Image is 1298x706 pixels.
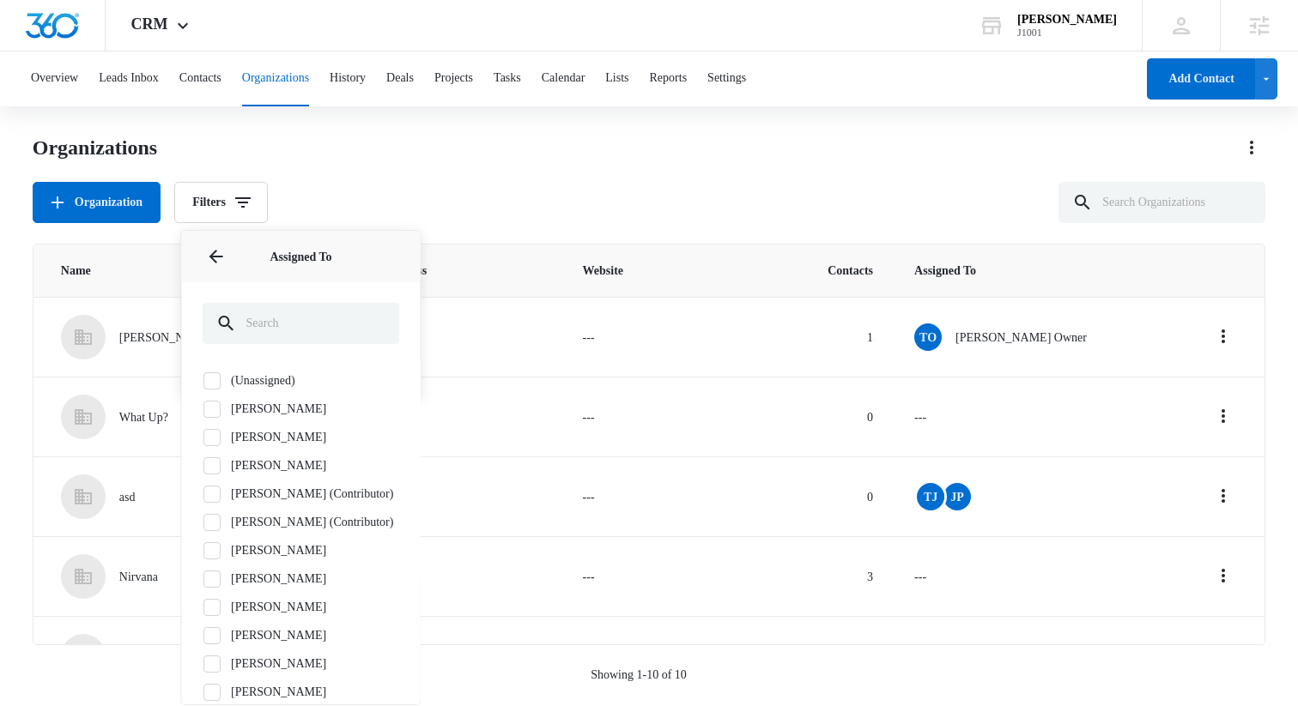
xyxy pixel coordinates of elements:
[562,536,783,616] td: ---
[591,666,687,684] p: Showing 1-10 of 10
[203,626,400,644] label: [PERSON_NAME]
[1210,482,1237,510] button: Actions
[1238,134,1265,161] button: Actions
[494,51,521,106] button: Tasks
[203,248,400,266] p: Assigned To
[242,51,309,106] button: Organizations
[203,541,400,559] label: [PERSON_NAME]
[330,51,366,106] button: History
[203,485,400,503] label: [PERSON_NAME] (Contributor)
[1017,27,1117,39] div: account id
[783,297,894,377] td: 1
[33,135,157,160] h1: Organizations
[33,182,161,223] button: Organization
[894,377,1168,456] td: ---
[119,329,271,347] p: [PERSON_NAME] Shoes, Inc.
[955,329,1087,347] p: [PERSON_NAME] Owner
[119,408,168,426] p: What Up?
[386,51,414,106] button: Deals
[783,616,894,696] td: 5
[605,51,628,106] button: Lists
[99,51,159,106] button: Leads Inbox
[203,570,400,588] label: [PERSON_NAME]
[783,456,894,536] td: 0
[203,303,400,344] input: Search
[203,598,400,616] label: [PERSON_NAME]
[203,513,400,531] label: [PERSON_NAME] (Contributor)
[131,15,168,33] span: CRM
[914,323,942,351] span: TO
[203,371,400,389] label: (Unassigned)
[917,483,944,510] span: TJ
[562,297,783,377] td: ---
[1017,13,1117,27] div: account name
[434,51,473,106] button: Projects
[562,456,783,536] td: ---
[804,262,873,280] span: Contacts
[562,616,783,696] td: ---
[583,262,762,280] span: Website
[203,428,400,446] label: [PERSON_NAME]
[119,488,136,506] p: asd
[894,616,1168,696] td: ---
[174,182,268,223] button: Filters
[1210,642,1237,669] button: Actions
[914,262,1147,280] span: Assigned To
[562,377,783,456] td: ---
[119,568,158,586] p: Nirvana
[707,51,746,106] button: Settings
[783,536,894,616] td: 3
[31,51,78,106] button: Overview
[894,536,1168,616] td: ---
[783,377,894,456] td: 0
[650,51,688,106] button: Reports
[203,655,400,673] label: [PERSON_NAME]
[203,400,400,418] label: [PERSON_NAME]
[1210,402,1237,430] button: Actions
[61,262,344,280] span: Name
[179,51,221,106] button: Contacts
[1058,182,1265,223] input: Search Organizations
[1210,323,1237,350] button: Actions
[943,483,971,510] span: JP
[1147,58,1255,100] button: Add Contact
[542,51,585,106] button: Calendar
[385,262,541,280] span: Address
[1210,562,1237,589] button: Actions
[203,456,400,474] label: [PERSON_NAME]
[203,243,230,270] button: Back
[203,683,400,701] label: [PERSON_NAME]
